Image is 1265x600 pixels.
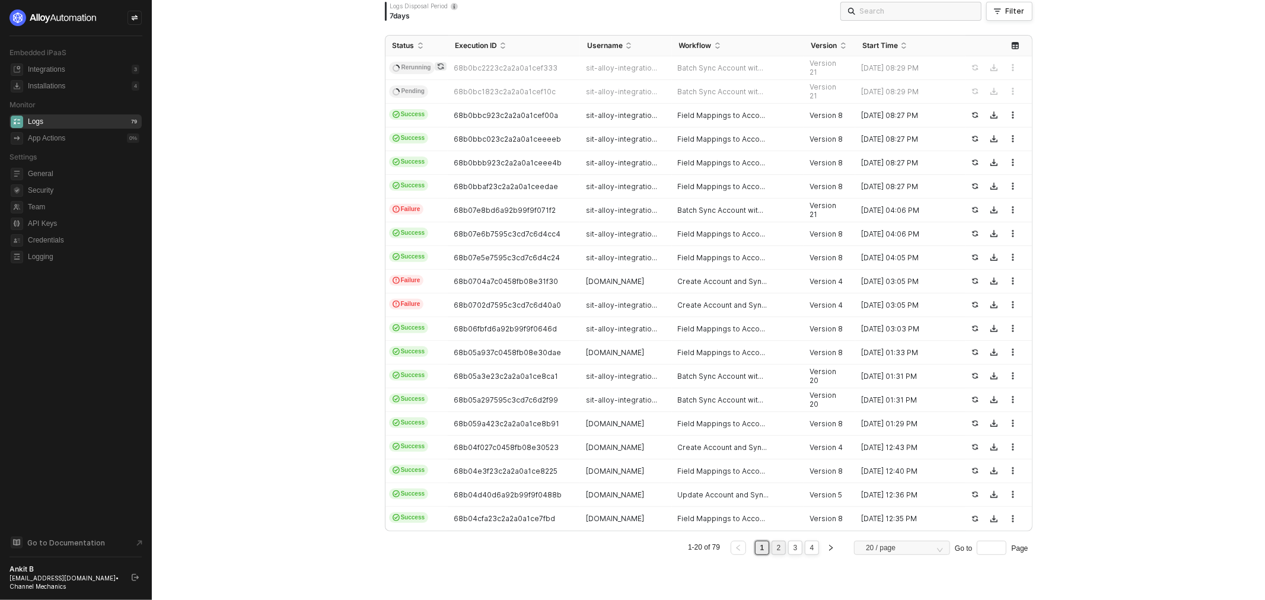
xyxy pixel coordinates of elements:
[28,216,139,231] span: API Keys
[11,168,23,180] span: general
[810,367,837,385] span: Version 20
[810,111,843,120] span: Version 8
[28,167,139,181] span: General
[9,48,66,57] span: Embedded iPaaS
[389,465,429,475] span: Success
[810,301,843,309] span: Version 4
[580,36,672,56] th: Username
[454,277,558,286] span: 68b0704a7c0458fb08e31f30
[11,116,23,128] span: icon-logs
[855,36,966,56] th: Start Time
[393,158,400,165] span: icon-cards
[855,324,956,334] div: [DATE] 03:03 PM
[788,541,802,555] li: 3
[810,182,843,191] span: Version 8
[454,395,558,404] span: 68b05a297595c3cd7c6d2f99
[393,182,400,189] span: icon-cards
[586,158,657,167] span: sit-alloy-integratio...
[586,111,657,120] span: sit-alloy-integratio...
[678,182,766,192] span: Field Mappings to Acco...
[971,159,979,166] span: icon-success-page
[393,514,400,521] span: icon-cards
[810,229,843,238] span: Version 8
[9,535,142,550] a: Knowledge Base
[810,158,843,167] span: Version 8
[27,538,105,548] span: Go to Documentation
[686,541,722,555] li: 1-20 of 79
[393,395,400,403] span: icon-cards
[393,41,415,50] span: Status
[587,41,623,50] span: Username
[586,324,657,333] span: sit-alloy-integratio...
[11,537,23,548] span: documentation
[855,443,956,452] div: [DATE] 12:43 PM
[805,541,819,555] li: 4
[855,253,956,263] div: [DATE] 04:05 PM
[28,65,65,75] div: Integrations
[129,117,139,126] div: 79
[971,277,979,285] span: icon-success-page
[9,9,97,26] img: logo
[389,512,429,523] span: Success
[990,515,998,522] span: icon-download
[678,63,764,73] span: Batch Sync Account wit...
[678,372,764,381] span: Batch Sync Account wit...
[393,301,400,308] span: icon-exclamation
[454,229,560,238] span: 68b07e6b7595c3cd7c6d4cc4
[971,443,979,451] span: icon-success-page
[455,41,497,50] span: Execution ID
[11,132,23,145] span: icon-app-actions
[986,2,1033,21] button: Filter
[735,544,742,551] span: left
[823,541,839,555] button: right
[11,184,23,197] span: security
[586,348,644,357] span: [DOMAIN_NAME]
[971,491,979,498] span: icon-success-page
[454,158,562,167] span: 68b0bbb923c2a2a0a1ceee4b
[9,9,142,26] a: logo
[678,253,766,263] span: Field Mappings to Acco...
[389,85,428,98] span: Pending
[454,253,560,262] span: 68b07e5e7595c3cd7c6d4c24
[772,541,786,555] li: 2
[389,394,429,404] span: Success
[454,372,558,381] span: 68b05a3e23c2a2a0a1ce8ca1
[393,443,400,450] span: icon-cards
[437,63,444,70] span: icon-sync
[855,135,956,144] div: [DATE] 08:27 PM
[971,135,979,142] span: icon-success-page
[990,277,998,285] span: icon-download
[811,41,837,50] span: Version
[389,346,429,357] span: Success
[971,301,979,308] span: icon-success-page
[127,133,139,143] div: 0 %
[971,467,979,474] span: icon-success-page
[855,111,956,120] div: [DATE] 08:27 PM
[389,489,429,499] span: Success
[389,204,424,215] span: Failure
[9,152,37,161] span: Settings
[990,183,998,190] span: icon-download
[389,109,429,120] span: Success
[971,206,979,213] span: icon-success-page
[990,159,998,166] span: icon-download
[810,59,837,77] span: Version 21
[855,490,956,500] div: [DATE] 12:36 PM
[971,372,979,379] span: icon-success-page
[971,254,979,261] span: icon-success-page
[810,348,843,357] span: Version 8
[971,396,979,403] span: icon-success-page
[389,417,429,428] span: Success
[731,541,746,555] button: left
[454,419,559,428] span: 68b059a423c2a2a0a1ce8b91
[11,234,23,247] span: credentials
[133,537,145,549] span: document-arrow
[454,467,557,475] span: 68b04e3f23c2a2a0a1ce8225
[393,348,400,355] span: icon-cards
[810,514,843,523] span: Version 8
[389,157,429,167] span: Success
[678,490,769,500] span: Update Account and Syn...
[11,201,23,213] span: team
[389,62,435,75] span: Rerunning
[855,467,956,476] div: [DATE] 12:40 PM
